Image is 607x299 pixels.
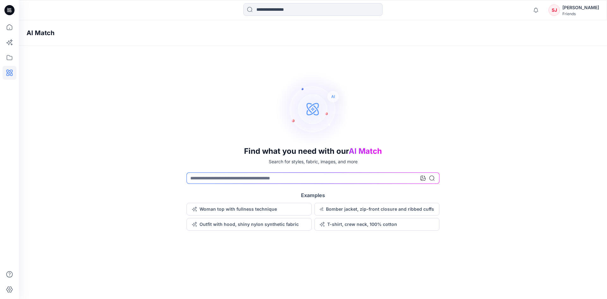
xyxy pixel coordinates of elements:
[349,146,382,156] span: AI Match
[314,218,439,231] button: T-shirt, crew neck, 100% cotton
[187,218,312,231] button: Outfit with hood, shiny nylon synthetic fabric
[275,71,351,147] img: AI Search
[562,11,599,16] div: Friends
[301,191,325,199] h5: Examples
[27,29,54,37] h4: AI Match
[314,203,439,215] button: Bomber jacket, zip-front closure and ribbed cuffs
[244,147,382,156] h3: Find what you need with our
[549,4,560,16] div: SJ
[562,4,599,11] div: [PERSON_NAME]
[269,158,358,165] p: Search for styles, fabric, images, and more
[187,203,312,215] button: Woman top with fullness technique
